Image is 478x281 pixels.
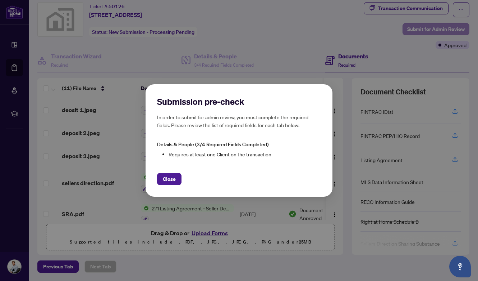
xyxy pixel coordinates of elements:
h5: In order to submit for admin review, you must complete the required fields. Please review the lis... [157,113,321,129]
li: Requires at least one Client on the transaction [169,150,321,158]
span: Close [163,173,176,185]
button: Open asap [449,256,471,277]
h2: Submission pre-check [157,96,321,107]
button: Close [157,173,181,185]
span: Details & People (3/4 Required Fields Completed) [157,141,268,148]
